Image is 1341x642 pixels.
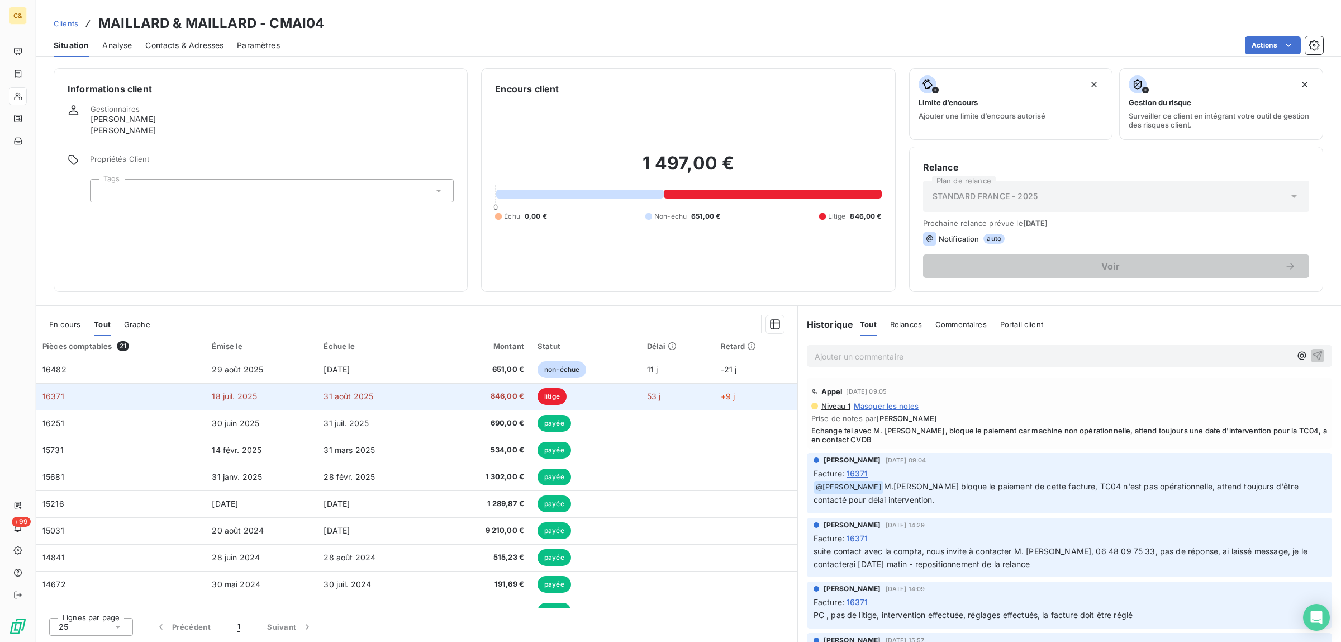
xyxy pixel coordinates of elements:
[886,586,925,592] span: [DATE] 14:09
[923,219,1309,228] span: Prochaine relance prévue le
[495,82,559,96] h6: Encours client
[324,526,350,535] span: [DATE]
[42,472,64,481] span: 15681
[939,234,979,243] span: Notification
[12,517,31,527] span: +99
[212,365,263,374] span: 29 août 2025
[324,499,350,508] span: [DATE]
[212,472,262,481] span: 31 janv. 2025
[102,40,132,51] span: Analyse
[212,606,260,616] span: 27 mai 2024
[493,202,498,211] span: 0
[68,82,454,96] h6: Informations client
[212,342,310,351] div: Émise le
[824,584,881,594] span: [PERSON_NAME]
[324,391,373,401] span: 31 août 2025
[94,320,111,329] span: Tout
[324,418,369,428] span: 31 juil. 2025
[886,457,926,464] span: [DATE] 09:04
[538,576,571,593] span: payée
[438,579,524,590] span: 191,69 €
[438,364,524,375] span: 651,00 €
[254,615,326,639] button: Suivant
[811,426,1328,444] span: Echange tel avec M. [PERSON_NAME], bloque le paiement car machine non opérationnelle, attend touj...
[438,342,524,351] div: Montant
[124,320,150,329] span: Graphe
[886,522,925,528] span: [DATE] 14:29
[42,365,66,374] span: 16482
[212,579,260,589] span: 30 mai 2024
[438,498,524,509] span: 1 289,87 €
[42,418,64,428] span: 16251
[1000,320,1043,329] span: Portail client
[824,455,881,465] span: [PERSON_NAME]
[721,365,737,374] span: -21 j
[42,553,65,562] span: 14841
[237,621,240,632] span: 1
[49,320,80,329] span: En cours
[438,391,524,402] span: 846,00 €
[721,342,791,351] div: Retard
[909,68,1113,140] button: Limite d’encoursAjouter une limite d’encours autorisé
[142,615,224,639] button: Précédent
[495,152,881,186] h2: 1 497,00 €
[1129,111,1314,129] span: Surveiller ce client en intégrant votre outil de gestion des risques client.
[438,525,524,536] span: 9 210,00 €
[847,532,868,544] span: 16371
[847,468,868,479] span: 16371
[923,160,1309,174] h6: Relance
[890,320,922,329] span: Relances
[847,596,868,608] span: 16371
[647,365,658,374] span: 11 j
[54,40,89,51] span: Situation
[212,391,257,401] span: 18 juil. 2025
[212,445,261,455] span: 14 févr. 2025
[438,606,524,617] span: 171,60 €
[1023,219,1048,228] span: [DATE]
[538,342,634,351] div: Statut
[538,495,571,512] span: payée
[212,526,264,535] span: 20 août 2024
[647,342,707,351] div: Délai
[919,111,1045,120] span: Ajouter une limite d’encours autorisé
[854,402,919,410] span: Masquer les notes
[1129,98,1191,107] span: Gestion du risque
[504,211,520,221] span: Échu
[224,615,254,639] button: 1
[99,186,108,196] input: Ajouter une valeur
[324,472,375,481] span: 28 févr. 2025
[936,262,1285,271] span: Voir
[324,606,370,616] span: 27 juil. 2024
[814,481,883,494] span: @ [PERSON_NAME]
[850,211,881,221] span: 846,00 €
[117,341,129,351] span: 21
[721,391,735,401] span: +9 j
[811,414,1328,423] span: Prise de notes par
[212,418,259,428] span: 30 juin 2025
[9,7,27,25] div: C&
[538,442,571,459] span: payée
[538,415,571,432] span: payée
[876,414,937,423] span: [PERSON_NAME]
[98,13,324,34] h3: MAILLARD & MAILLARD - CMAI04
[324,553,375,562] span: 28 août 2024
[983,234,1005,244] span: auto
[438,418,524,429] span: 690,00 €
[1119,68,1323,140] button: Gestion du risqueSurveiller ce client en intégrant votre outil de gestion des risques client.
[91,114,156,125] span: [PERSON_NAME]
[919,98,978,107] span: Limite d’encours
[525,211,547,221] span: 0,00 €
[798,318,854,331] h6: Historique
[814,481,1301,504] span: M.[PERSON_NAME] bloque le paiement de cette facture, TC04 n'est pas opérationnelle, attend toujou...
[42,579,66,589] span: 14672
[814,546,1310,569] span: suite contact avec la compta, nous invite à contacter M. [PERSON_NAME], 06 48 09 75 33, pas de ré...
[54,19,78,28] span: Clients
[90,154,454,170] span: Propriétés Client
[821,387,843,396] span: Appel
[814,610,1133,620] span: PC , pas de litige, intervention effectuée, réglages effectués, la facture doit être réglé
[814,468,844,479] span: Facture :
[538,469,571,485] span: payée
[324,365,350,374] span: [DATE]
[1303,604,1330,631] div: Open Intercom Messenger
[860,320,877,329] span: Tout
